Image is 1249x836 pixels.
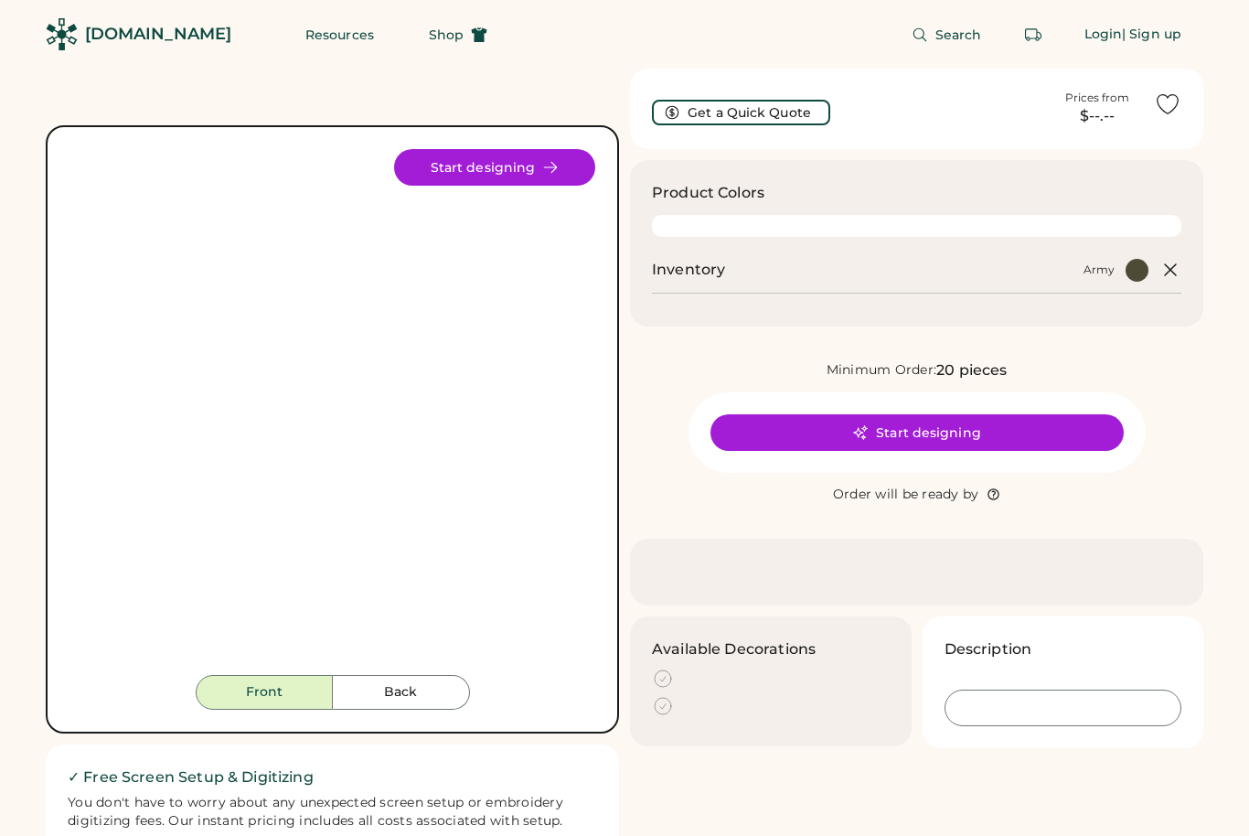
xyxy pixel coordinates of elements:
h3: Description [945,638,1032,660]
div: You don't have to worry about any unexpected screen setup or embroidery digitizing fees. Our inst... [68,794,597,831]
button: Front [196,675,333,710]
button: Get a Quick Quote [652,100,830,125]
img: Rendered Logo - Screens [46,18,78,50]
div: | Sign up [1122,26,1181,44]
button: Back [333,675,470,710]
div: Login [1084,26,1123,44]
div: Order will be ready by [833,486,979,504]
span: Shop [429,28,464,41]
button: Search [890,16,1004,53]
h3: Available Decorations [652,638,816,660]
h3: Product Colors [652,182,764,204]
button: Retrieve an order [1015,16,1052,53]
button: Resources [283,16,396,53]
div: $--.-- [1052,105,1143,127]
button: Start designing [710,414,1124,451]
button: Start designing [394,149,595,186]
div: [DOMAIN_NAME] [85,23,231,46]
div: Minimum Order: [827,361,937,380]
button: Shop [407,16,509,53]
span: Search [935,28,982,41]
div: Prices from [1065,91,1129,105]
h2: ✓ Free Screen Setup & Digitizing [68,766,597,788]
div: Army [1084,263,1115,277]
img: yH5BAEAAAAALAAAAAABAAEAAAIBRAA7 [69,149,595,675]
div: 20 pieces [936,359,1007,381]
h2: Inventory [652,259,725,281]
